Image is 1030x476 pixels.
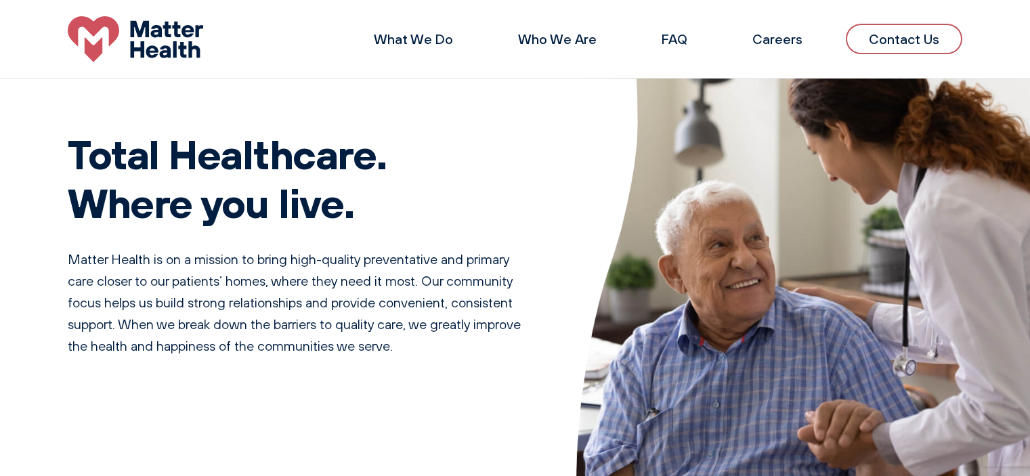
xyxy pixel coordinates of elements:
[68,129,522,227] h1: Total Healthcare. Where you live.
[518,30,597,47] a: Who We Are
[662,30,687,47] a: FAQ
[752,30,802,47] a: Careers
[68,248,522,357] p: Matter Health is on a mission to bring high-quality preventative and primary care closer to our p...
[374,30,453,47] a: What We Do
[846,24,962,54] a: Contact Us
